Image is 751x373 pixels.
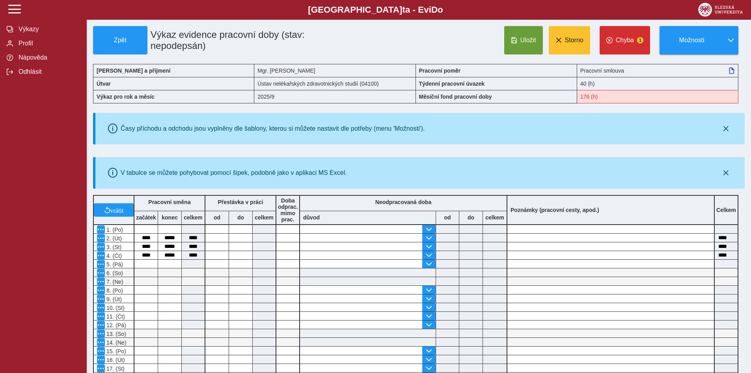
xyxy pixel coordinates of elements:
[182,214,205,221] b: celkem
[97,277,105,285] button: Menu
[419,81,485,87] b: Týdenní pracovní úvazek
[97,356,105,364] button: Menu
[97,304,105,311] button: Menu
[716,207,736,213] b: Celkem
[97,330,105,337] button: Menu
[16,54,80,61] span: Nápověda
[110,207,124,213] span: vrátit
[254,64,416,77] div: Mgr. [PERSON_NAME]
[121,125,425,132] div: Časy příchodu a odchodu jsou vyplněny dle šablony, kterou si můžete nastavit dle potřeby (menu 'M...
[24,5,727,15] b: [GEOGRAPHIC_DATA] a - Evi
[402,5,405,15] span: t
[16,40,80,47] span: Profil
[97,94,155,100] b: Výkaz pro rok a měsíc
[97,321,105,329] button: Menu
[205,214,229,221] b: od
[218,199,263,205] b: Přestávka v práci
[97,234,105,242] button: Menu
[105,357,125,363] span: 16. (Út)
[660,26,723,54] button: Možnosti
[105,227,123,233] span: 1. (Po)
[97,347,105,355] button: Menu
[134,214,158,221] b: začátek
[577,90,738,103] div: Fond pracovní doby (176 h) a součet hodin (10:45 h) se neshodují!
[105,253,122,259] span: 4. (Čt)
[97,260,105,268] button: Menu
[507,207,602,213] b: Poznámky (pracovní cesty, apod.)
[105,261,123,268] span: 5. (Pá)
[419,94,492,100] b: Měsíční fond pracovní doby
[97,251,105,259] button: Menu
[459,214,483,221] b: do
[158,214,181,221] b: konec
[105,244,121,250] span: 3. (St)
[105,279,123,285] span: 7. (Ne)
[97,286,105,294] button: Menu
[577,64,738,77] div: Pracovní smlouva
[148,199,190,205] b: Pracovní směna
[105,366,125,372] span: 17. (St)
[105,305,125,311] span: 10. (St)
[278,197,298,223] b: Doba odprac. mimo prac.
[97,67,170,74] b: [PERSON_NAME] a příjmení
[97,225,105,233] button: Menu
[565,37,583,44] span: Storno
[97,81,111,87] b: Útvar
[375,199,431,205] b: Neodpracovaná doba
[105,339,127,346] span: 14. (Ne)
[16,26,80,33] span: Výkazy
[97,295,105,303] button: Menu
[436,214,459,221] b: od
[616,37,634,44] span: Chyba
[698,3,743,17] img: logo_web_su.png
[93,26,147,54] button: Zpět
[666,37,717,44] span: Možnosti
[147,26,365,54] h1: Výkaz evidence pracovní doby (stav: nepodepsán)
[483,214,507,221] b: celkem
[577,77,738,90] div: 40 (h)
[303,214,320,221] b: důvod
[105,331,126,337] span: 13. (So)
[504,26,543,54] button: Uložit
[105,348,126,354] span: 15. (Po)
[16,68,80,75] span: Odhlásit
[97,312,105,320] button: Menu
[97,243,105,251] button: Menu
[121,169,347,176] div: V tabulce se můžete pohybovat pomocí šipek, podobně jako v aplikaci MS Excel.
[419,67,461,74] b: Pracovní poměr
[520,37,536,44] span: Uložit
[105,235,122,242] span: 2. (Út)
[438,5,443,15] span: o
[97,364,105,372] button: Menu
[97,37,144,44] span: Zpět
[94,203,134,217] button: vrátit
[254,77,416,90] div: Ústav nelékařských zdravotnických studií (04100)
[253,214,276,221] b: celkem
[105,287,123,294] span: 8. (Po)
[105,270,123,276] span: 6. (So)
[229,214,252,221] b: do
[105,313,125,320] span: 11. (Čt)
[97,338,105,346] button: Menu
[97,269,105,277] button: Menu
[105,296,122,302] span: 9. (Út)
[549,26,590,54] button: Storno
[105,322,126,328] span: 12. (Pá)
[254,90,416,103] div: 2025/9
[637,37,643,43] span: 1
[600,26,650,54] button: Chyba1
[431,5,438,15] span: D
